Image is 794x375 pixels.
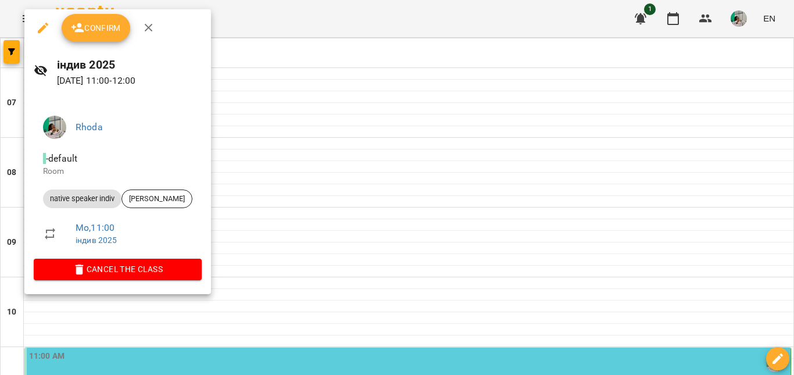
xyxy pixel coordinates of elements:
p: [DATE] 11:00 - 12:00 [57,74,202,88]
img: 078c503d515f29e44a6efff9a10fac63.jpeg [43,116,66,139]
span: Cancel the class [43,262,192,276]
button: Confirm [62,14,130,42]
p: Room [43,166,192,177]
a: Rhoda [76,122,103,133]
span: native speaker indiv [43,194,121,204]
span: Confirm [71,21,121,35]
span: - default [43,153,80,164]
button: Cancel the class [34,259,202,280]
a: Mo , 11:00 [76,222,115,233]
a: індив 2025 [76,235,117,245]
span: [PERSON_NAME] [122,194,192,204]
div: [PERSON_NAME] [121,190,192,208]
h6: індив 2025 [57,56,202,74]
